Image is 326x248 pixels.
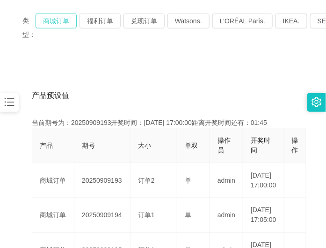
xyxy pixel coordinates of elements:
[275,14,307,28] button: IKEA.
[32,163,74,198] td: 商城订单
[32,198,74,233] td: 商城订单
[74,198,130,233] td: 20250909194
[40,142,53,149] span: 产品
[312,97,322,107] i: 图标: setting
[138,177,155,184] span: 订单2
[243,163,284,198] td: [DATE] 17:00:00
[210,163,243,198] td: admin
[3,96,15,108] i: 图标: bars
[80,14,121,28] button: 福利订单
[32,90,69,101] span: 产品预设值
[212,14,273,28] button: L'ORÉAL Paris.
[82,142,95,149] span: 期号
[123,14,165,28] button: 兑现订单
[32,118,294,128] div: 当前期号为：20250909193开奖时间：[DATE] 17:00:00距离开奖时间还有：01:45
[217,137,231,154] span: 操作员
[138,212,155,219] span: 订单1
[243,198,284,233] td: [DATE] 17:05:00
[292,137,298,154] span: 操作
[251,137,270,154] span: 开奖时间
[36,14,77,28] button: 商城订单
[167,14,210,28] button: Watsons.
[138,142,151,149] span: 大小
[185,177,191,184] span: 单
[185,142,198,149] span: 单双
[185,212,191,219] span: 单
[22,14,36,41] span: 类型：
[74,163,130,198] td: 20250909193
[210,198,243,233] td: admin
